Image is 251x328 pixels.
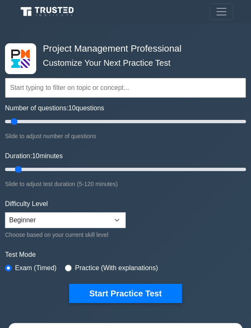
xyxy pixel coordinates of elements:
[5,103,104,113] label: Number of questions: questions
[15,263,57,273] label: Exam (Timed)
[5,179,246,189] div: Slide to adjust test duration (5-120 minutes)
[5,199,48,209] label: Difficulty Level
[210,3,233,20] button: Toggle navigation
[5,230,126,240] div: Choose based on your current skill level
[68,104,76,112] span: 10
[5,250,246,260] label: Test Mode
[75,263,158,273] label: Practice (With explanations)
[5,151,63,161] label: Duration: minutes
[5,78,246,98] input: Start typing to filter on topic or concept...
[40,43,220,55] h4: Project Management Professional
[32,152,40,159] span: 10
[5,131,246,141] div: Slide to adjust number of questions
[69,284,181,303] button: Start Practice Test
